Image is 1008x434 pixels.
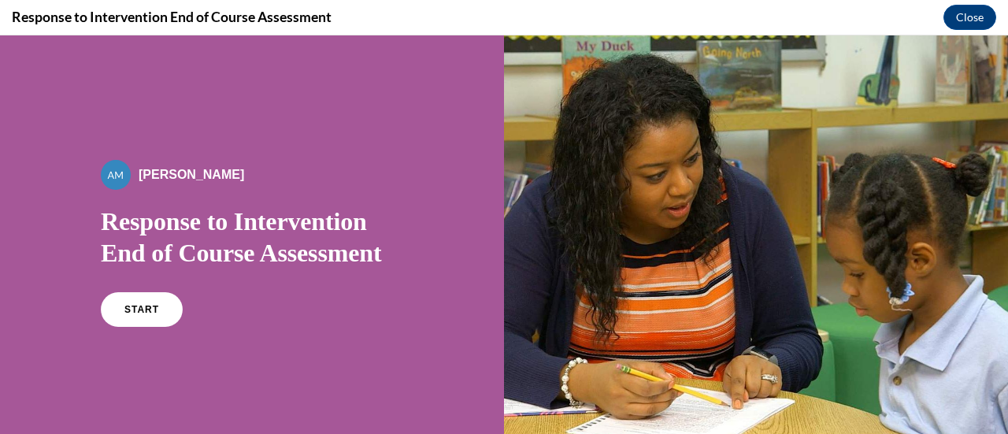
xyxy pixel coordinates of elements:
[101,170,403,233] h1: Response to Intervention End of Course Assessment
[12,7,332,27] h4: Response to Intervention End of Course Assessment
[124,269,159,280] span: START
[101,257,183,291] a: START
[943,5,996,30] button: Close
[139,132,244,146] span: [PERSON_NAME]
